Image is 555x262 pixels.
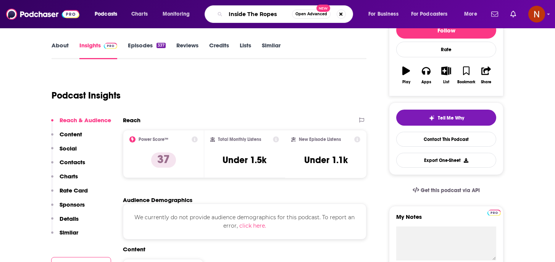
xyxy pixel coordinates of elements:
p: Similar [60,229,78,236]
h1: Podcast Insights [52,90,121,101]
label: My Notes [396,213,496,226]
a: Similar [262,42,281,59]
button: Sponsors [51,201,85,215]
h3: Under 1.1k [304,154,348,166]
button: Content [51,131,82,145]
a: Show notifications dropdown [507,8,519,21]
div: Search podcasts, credits, & more... [212,5,360,23]
span: More [464,9,477,19]
button: Play [396,61,416,89]
button: Charts [51,173,78,187]
a: Credits [209,42,229,59]
button: open menu [459,8,487,20]
span: Logged in as AdelNBM [528,6,545,23]
span: New [316,5,330,12]
button: Contacts [51,158,85,173]
a: Get this podcast via API [407,181,486,200]
img: Podchaser Pro [104,43,117,49]
a: Pro website [487,209,501,216]
span: For Podcasters [411,9,448,19]
img: Podchaser - Follow, Share and Rate Podcasts [6,7,79,21]
img: User Profile [528,6,545,23]
p: Social [60,145,77,152]
p: Sponsors [60,201,85,208]
span: Podcasts [95,9,117,19]
button: open menu [406,8,459,20]
a: Show notifications dropdown [488,8,501,21]
a: Charts [126,8,152,20]
button: open menu [363,8,408,20]
div: Bookmark [457,80,475,84]
button: Social [51,145,77,159]
input: Search podcasts, credits, & more... [226,8,292,20]
span: Tell Me Why [438,115,464,121]
span: Open Advanced [295,12,327,16]
button: Apps [416,61,436,89]
div: Apps [421,80,431,84]
button: click here. [239,222,266,230]
p: Content [60,131,82,138]
h2: Total Monthly Listens [218,137,261,142]
h2: New Episode Listens [299,137,341,142]
span: Monitoring [163,9,190,19]
button: List [436,61,456,89]
button: open menu [157,8,200,20]
button: open menu [89,8,127,20]
h2: Audience Demographics [123,196,192,204]
button: Bookmark [456,61,476,89]
div: 337 [156,43,166,48]
button: Export One-Sheet [396,153,496,168]
p: 37 [151,152,176,168]
div: List [443,80,449,84]
a: Reviews [176,42,198,59]
span: Get this podcast via API [421,187,480,194]
button: Reach & Audience [51,116,111,131]
button: Share [476,61,496,89]
p: Details [60,215,79,222]
p: Rate Card [60,187,88,194]
img: tell me why sparkle [429,115,435,121]
button: Details [51,215,79,229]
h2: Content [123,246,360,253]
div: Rate [396,42,496,57]
button: Open AdvancedNew [292,10,331,19]
a: About [52,42,69,59]
span: Charts [131,9,148,19]
a: Contact This Podcast [396,132,496,147]
a: Episodes337 [128,42,166,59]
img: Podchaser Pro [487,210,501,216]
button: Rate Card [51,187,88,201]
h3: Under 1.5k [223,154,266,166]
span: For Business [368,9,399,19]
button: Similar [51,229,78,243]
p: Charts [60,173,78,180]
p: Contacts [60,158,85,166]
a: InsightsPodchaser Pro [79,42,117,59]
h2: Reach [123,116,140,124]
button: Show profile menu [528,6,545,23]
div: Play [402,80,410,84]
button: tell me why sparkleTell Me Why [396,110,496,126]
button: Follow [396,22,496,39]
h2: Power Score™ [139,137,168,142]
span: We currently do not provide audience demographics for this podcast. To report an error, [134,214,355,229]
a: Lists [240,42,251,59]
p: Reach & Audience [60,116,111,124]
div: Share [481,80,491,84]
